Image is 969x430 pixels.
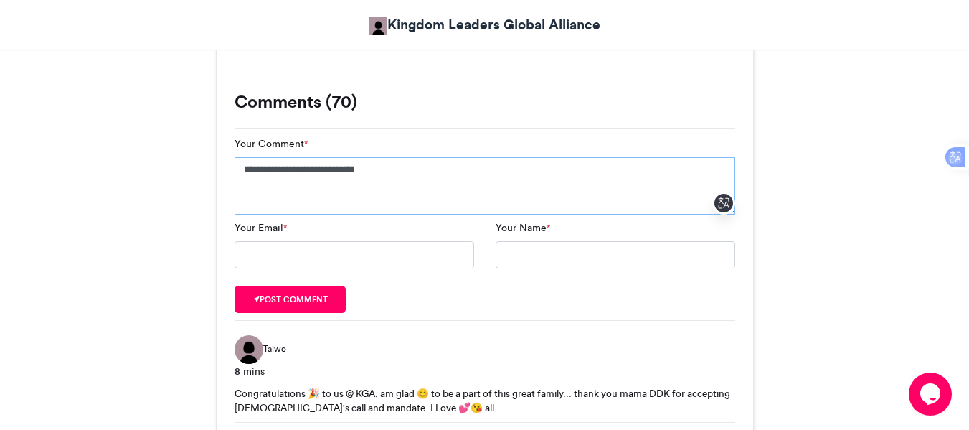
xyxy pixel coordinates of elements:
a: Kingdom Leaders Global Alliance [369,14,600,35]
button: Post comment [235,286,346,313]
h3: Comments (70) [235,93,735,111]
div: 8 mins [235,364,735,379]
label: Your Email [235,220,287,235]
label: Your Name [496,220,550,235]
label: Your Comment [235,136,308,151]
span: Taiwo [263,342,286,355]
iframe: chat widget [909,373,955,416]
img: Kingdom Leaders Global Alliance [369,17,387,35]
div: Congratulations 🎉 to us @ KGA, am glad 😊 to be a part of this great family... thank you mama DDK ... [235,386,735,416]
img: Taiwo [235,335,263,364]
